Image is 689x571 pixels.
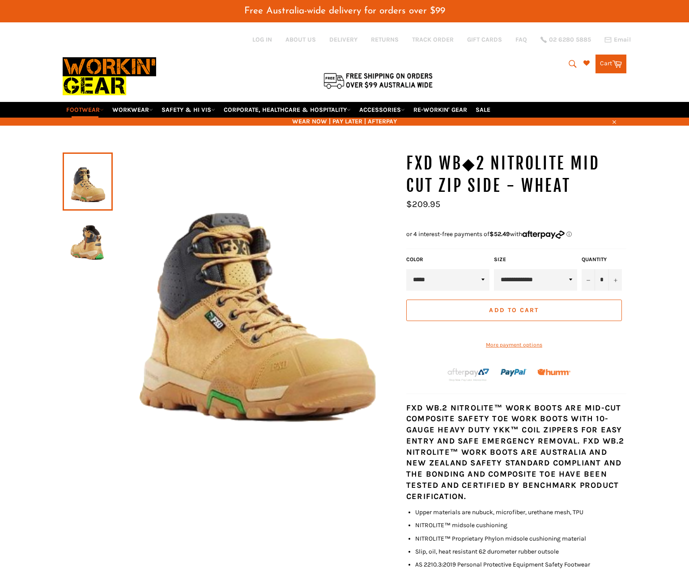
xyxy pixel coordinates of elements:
a: SAFETY & HI VIS [158,102,219,118]
img: FXD WB◆2 4.5 Zip Side Wheat Safety Boots - Workin' Gear [67,215,108,264]
a: WORKWEAR [109,102,157,118]
a: FAQ [515,35,527,44]
span: Free Australia-wide delivery for orders over $99 [244,6,445,16]
label: Size [494,256,577,263]
span: $209.95 [406,199,440,209]
img: Humm_core_logo_RGB-01_300x60px_small_195d8312-4386-4de7-b182-0ef9b6303a37.png [537,369,570,376]
a: Log in [252,36,272,43]
button: Add to Cart [406,300,622,321]
a: GIFT CARDS [467,35,502,44]
li: NITROLITE™ midsole cushioning [415,521,626,529]
a: More payment options [406,341,622,349]
a: TRACK ORDER [412,35,454,44]
a: DELIVERY [329,35,357,44]
a: CORPORATE, HEALTHCARE & HOSPITALITY [220,102,354,118]
img: Workin Gear leaders in Workwear, Safety Boots, PPE, Uniforms. Australia's No.1 in Workwear [63,51,156,102]
a: ABOUT US [285,35,316,44]
span: WEAR NOW | PAY LATER | AFTERPAY [63,117,626,126]
a: FOOTWEAR [63,102,107,118]
img: FXD WB◆2 4.5 Zip Side Wheat Safety Boots - Workin' Gear [113,152,397,445]
li: Upper materials are nubuck, microfiber, urethane mesh, TPU [415,508,626,516]
a: 02 6280 5885 [540,37,591,43]
label: Color [406,256,489,263]
h1: FXD WB◆2 Nitrolite Mid Cut Zip Side - Wheat [406,152,626,197]
span: Add to Cart [489,306,539,314]
label: Quantity [582,256,622,263]
a: RETURNS [371,35,399,44]
li: Slip, oil, heat resistant 62 durometer rubber outsole [415,547,626,556]
button: Reduce item quantity by one [582,269,595,291]
img: Flat $9.95 shipping Australia wide [322,71,434,90]
img: Afterpay-Logo-on-dark-bg_large.png [447,367,490,382]
span: 02 6280 5885 [549,37,591,43]
li: AS 2210.3:2019 Personal Protective Equipment Safety Footwear [415,560,626,569]
img: paypal.png [501,360,527,386]
li: NITROLITE™ Proprietary Phylon midsole cushioning material [415,534,626,543]
a: SALE [472,102,494,118]
a: ACCESSORIES [356,102,408,118]
button: Increase item quantity by one [608,269,622,291]
span: Email [614,37,631,43]
strong: FXD WB.2 NITROLITE™ WORK BOOTS ARE MID-CUT COMPOSITE SAFETY TOE WORK BOOTS WITH 10-GAUGE HEAVY DU... [406,403,624,501]
a: Cart [595,55,626,73]
a: RE-WORKIN' GEAR [410,102,471,118]
a: Email [604,36,631,43]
